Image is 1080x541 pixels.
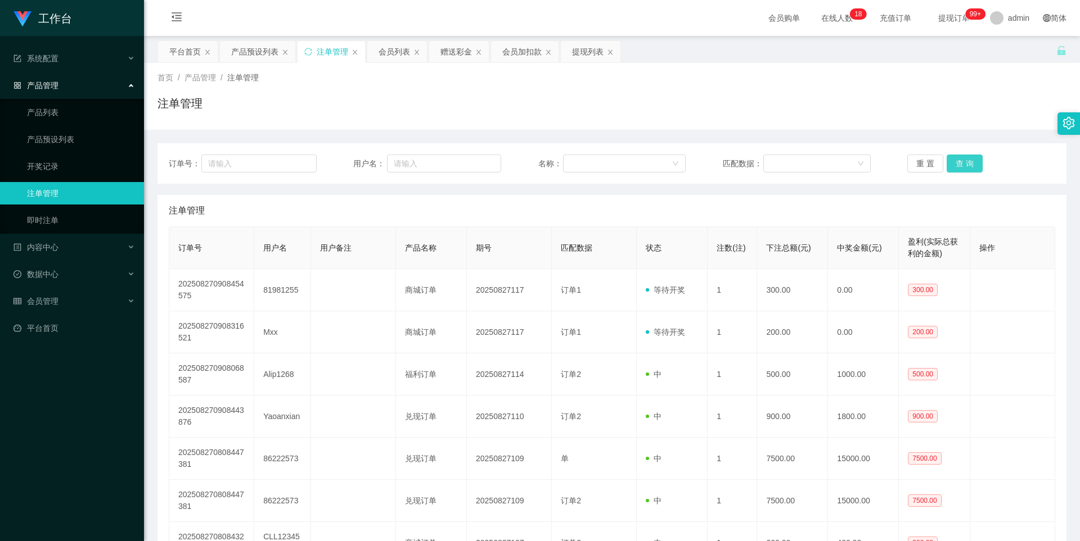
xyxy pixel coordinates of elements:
[908,494,941,507] span: 7500.00
[317,41,348,62] div: 注单管理
[708,438,757,480] td: 1
[561,285,581,294] span: 订单1
[379,41,410,62] div: 会员列表
[467,480,552,522] td: 20250827109
[405,243,436,252] span: 产品名称
[708,311,757,353] td: 1
[502,41,542,62] div: 会员加扣款
[723,158,763,170] span: 匹配数据：
[254,353,311,395] td: Alip1268
[828,395,899,438] td: 1800.00
[396,311,467,353] td: 商城订单
[352,49,358,56] i: 图标: close
[854,8,858,20] p: 1
[965,8,985,20] sup: 978
[227,73,259,82] span: 注单管理
[572,41,604,62] div: 提现列表
[27,128,135,151] a: 产品预设列表
[837,243,881,252] span: 中奖金额(元)
[231,41,278,62] div: 产品预设列表
[467,438,552,480] td: 20250827109
[13,81,21,89] i: 图标: appstore-o
[828,269,899,311] td: 0.00
[13,270,21,278] i: 图标: check-circle-o
[169,395,254,438] td: 202508270908443876
[874,14,917,22] span: 充值订单
[396,438,467,480] td: 兑现订单
[157,95,202,112] h1: 注单管理
[169,353,254,395] td: 202508270908068587
[320,243,352,252] span: 用户备注
[13,317,135,339] a: 图标: dashboard平台首页
[178,73,180,82] span: /
[828,353,899,395] td: 1000.00
[757,438,828,480] td: 7500.00
[27,209,135,231] a: 即时注单
[850,8,866,20] sup: 18
[908,237,958,258] span: 盈利(实际总获利的金额)
[708,395,757,438] td: 1
[766,243,811,252] span: 下注总额(元)
[304,48,312,56] i: 图标: sync
[169,269,254,311] td: 202508270908454575
[13,297,58,306] span: 会员管理
[254,311,311,353] td: Mxx
[947,154,983,172] button: 查 询
[646,328,685,337] span: 等待开奖
[169,158,201,170] span: 订单号：
[561,412,581,421] span: 订单2
[467,395,552,438] td: 20250827110
[263,243,287,252] span: 用户名
[13,243,21,251] i: 图标: profile
[396,395,467,438] td: 兑现订单
[757,480,828,522] td: 7500.00
[646,370,661,379] span: 中
[828,311,899,353] td: 0.00
[13,81,58,90] span: 产品管理
[538,158,563,170] span: 名称：
[282,49,289,56] i: 图标: close
[27,101,135,124] a: 产品列表
[169,480,254,522] td: 202508270808447381
[1063,117,1075,129] i: 图标: setting
[413,49,420,56] i: 图标: close
[169,204,205,217] span: 注单管理
[169,438,254,480] td: 202508270808447381
[440,41,472,62] div: 赠送彩金
[157,73,173,82] span: 首页
[907,154,943,172] button: 重 置
[646,243,661,252] span: 状态
[396,353,467,395] td: 福利订单
[254,438,311,480] td: 86222573
[254,395,311,438] td: Yaoanxian
[201,154,316,172] input: 请输入
[38,1,72,37] h1: 工作台
[908,410,938,422] span: 900.00
[13,11,31,27] img: logo.9652507e.png
[476,243,492,252] span: 期号
[757,311,828,353] td: 200.00
[387,154,501,172] input: 请输入
[908,368,938,380] span: 500.00
[828,480,899,522] td: 15000.00
[672,160,679,168] i: 图标: down
[254,480,311,522] td: 86222573
[545,49,552,56] i: 图标: close
[467,353,552,395] td: 20250827114
[646,454,661,463] span: 中
[828,438,899,480] td: 15000.00
[27,182,135,204] a: 注单管理
[13,54,21,62] i: 图标: form
[254,269,311,311] td: 81981255
[396,269,467,311] td: 商城订单
[561,496,581,505] span: 订单2
[908,284,938,296] span: 300.00
[757,353,828,395] td: 500.00
[13,270,58,279] span: 数据中心
[757,395,828,438] td: 900.00
[169,311,254,353] td: 202508270908316521
[708,269,757,311] td: 1
[396,480,467,522] td: 兑现订单
[607,49,614,56] i: 图标: close
[908,452,941,465] span: 7500.00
